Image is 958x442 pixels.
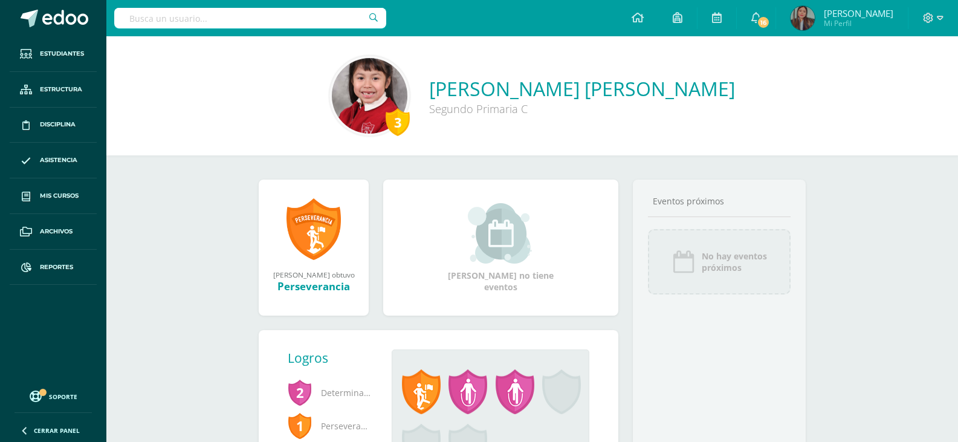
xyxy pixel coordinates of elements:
a: Estudiantes [10,36,97,72]
span: No hay eventos próximos [702,250,767,273]
a: Mis cursos [10,178,97,214]
div: 3 [386,108,410,136]
span: Asistencia [40,155,77,165]
a: Soporte [15,388,92,404]
a: Disciplina [10,108,97,143]
span: Determinación [288,376,372,409]
span: Archivos [40,227,73,236]
a: [PERSON_NAME] [PERSON_NAME] [429,76,735,102]
img: 05ddbe28c355ff8e1aba6a4308aec3f6.png [332,58,407,134]
span: Mis cursos [40,191,79,201]
span: [PERSON_NAME] [824,7,893,19]
span: 16 [756,16,769,29]
div: Segundo Primaria C [429,102,735,116]
img: event_icon.png [672,250,696,274]
div: Logros [288,349,382,366]
span: Cerrar panel [34,426,80,435]
span: Estructura [40,85,82,94]
span: Mi Perfil [824,18,893,28]
span: 1 [288,412,312,440]
a: Archivos [10,214,97,250]
a: Reportes [10,250,97,285]
span: 2 [288,379,312,406]
div: [PERSON_NAME] no tiene eventos [441,203,562,293]
input: Busca un usuario... [114,8,386,28]
span: Disciplina [40,120,76,129]
img: event_small.png [468,203,534,264]
div: Eventos próximos [648,195,791,207]
span: Estudiantes [40,49,84,59]
img: e0e3018be148909e9b9cf69bbfc1c52d.png [791,6,815,30]
span: Soporte [49,392,77,401]
div: Perseverancia [271,279,357,293]
span: Reportes [40,262,73,272]
a: Asistencia [10,143,97,178]
div: [PERSON_NAME] obtuvo [271,270,357,279]
a: Estructura [10,72,97,108]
